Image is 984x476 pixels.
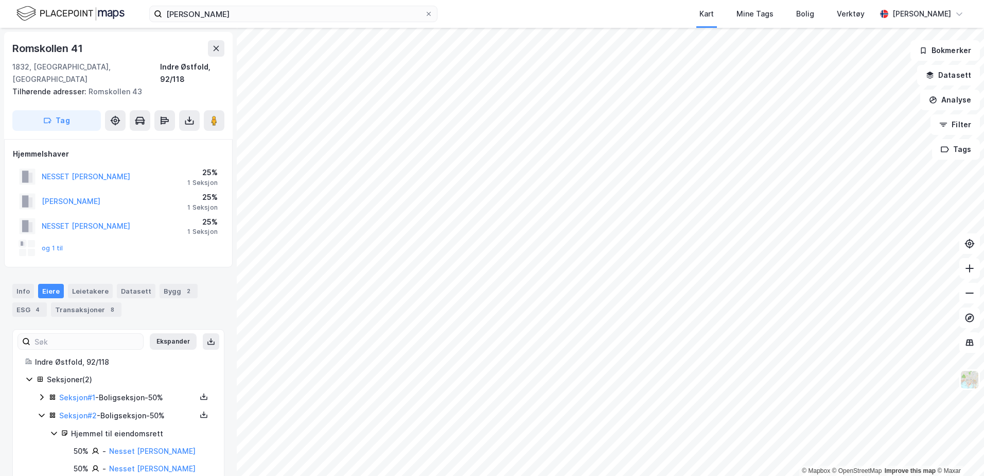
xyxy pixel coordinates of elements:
div: Hjemmel til eiendomsrett [71,428,212,440]
div: Mine Tags [736,8,774,20]
div: 25% [187,166,218,179]
div: Hjemmelshaver [13,148,224,160]
div: - [102,445,106,457]
div: - [102,463,106,475]
a: Mapbox [802,467,830,474]
div: [PERSON_NAME] [892,8,951,20]
div: 50% [74,445,89,457]
div: 50% [74,463,89,475]
div: 25% [187,216,218,228]
div: Indre Østfold, 92/118 [160,61,224,86]
div: Verktøy [837,8,865,20]
div: Bygg [160,284,198,298]
div: Kart [699,8,714,20]
div: Leietakere [68,284,113,298]
div: Indre Østfold, 92/118 [35,356,212,368]
input: Søk på adresse, matrikkel, gårdeiere, leietakere eller personer [162,6,425,22]
a: Nesset [PERSON_NAME] [109,447,196,455]
div: 1832, [GEOGRAPHIC_DATA], [GEOGRAPHIC_DATA] [12,61,160,86]
a: Nesset [PERSON_NAME] [109,464,196,473]
div: 25% [187,191,218,203]
div: Info [12,284,34,298]
button: Tag [12,110,101,131]
iframe: Chat Widget [933,427,984,476]
div: Datasett [117,284,155,298]
div: 1 Seksjon [187,179,218,187]
div: 8 [107,304,117,315]
button: Datasett [917,65,980,86]
div: Seksjoner ( 2 ) [47,373,212,386]
div: 4 [32,304,43,315]
a: Seksjon#2 [59,411,97,420]
div: Romskollen 41 [12,40,84,57]
img: Z [960,370,979,389]
div: 2 [183,286,194,296]
div: - Boligseksjon - 50% [59,410,196,422]
button: Bokmerker [910,40,980,61]
a: Seksjon#1 [59,393,95,402]
div: 1 Seksjon [187,203,218,212]
div: Bolig [796,8,814,20]
button: Ekspander [150,333,197,350]
img: logo.f888ab2527a4732fd821a326f86c7f29.svg [16,5,125,23]
div: 1 Seksjon [187,228,218,236]
div: - Boligseksjon - 50% [59,392,196,404]
div: Romskollen 43 [12,86,216,98]
input: Søk [30,334,143,349]
div: Eiere [38,284,64,298]
button: Filter [930,114,980,135]
div: Transaksjoner [51,302,121,317]
button: Tags [932,139,980,160]
a: Improve this map [885,467,936,474]
span: Tilhørende adresser: [12,87,89,96]
a: OpenStreetMap [832,467,882,474]
button: Analyse [920,90,980,110]
div: ESG [12,302,47,317]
